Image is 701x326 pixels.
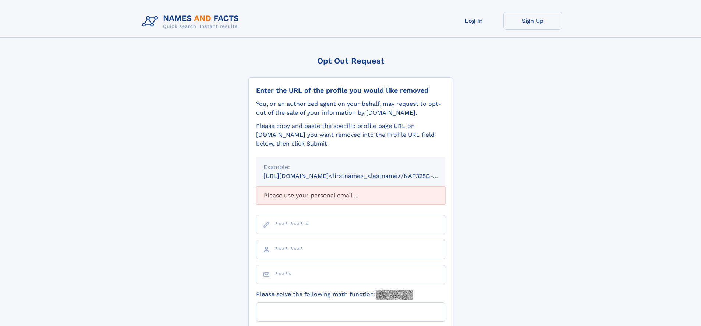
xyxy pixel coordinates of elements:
div: Please copy and paste the specific profile page URL on [DOMAIN_NAME] you want removed into the Pr... [256,122,445,148]
div: Please use your personal email ... [256,186,445,205]
div: You, or an authorized agent on your behalf, may request to opt-out of the sale of your informatio... [256,100,445,117]
a: Log In [445,12,503,30]
div: Enter the URL of the profile you would like removed [256,86,445,94]
div: Opt Out Request [248,56,453,65]
div: Example: [263,163,438,172]
small: [URL][DOMAIN_NAME]<firstname>_<lastname>/NAF325G-xxxxxxxx [263,172,459,179]
img: Logo Names and Facts [139,12,245,32]
label: Please solve the following math function: [256,290,413,300]
a: Sign Up [503,12,562,30]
